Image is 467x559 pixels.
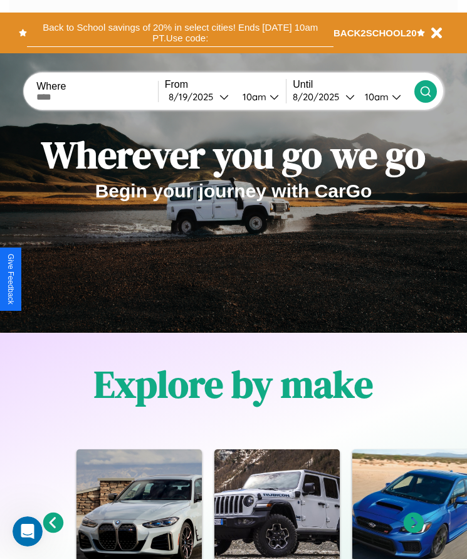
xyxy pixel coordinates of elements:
[355,90,414,103] button: 10am
[13,516,43,546] iframe: Intercom live chat
[165,79,286,90] label: From
[293,91,345,103] div: 8 / 20 / 2025
[27,19,333,47] button: Back to School savings of 20% in select cities! Ends [DATE] 10am PT.Use code:
[233,90,286,103] button: 10am
[359,91,392,103] div: 10am
[293,79,414,90] label: Until
[6,254,15,305] div: Give Feedback
[169,91,219,103] div: 8 / 19 / 2025
[94,358,373,410] h1: Explore by make
[36,81,158,92] label: Where
[333,28,417,38] b: BACK2SCHOOL20
[236,91,270,103] div: 10am
[165,90,233,103] button: 8/19/2025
